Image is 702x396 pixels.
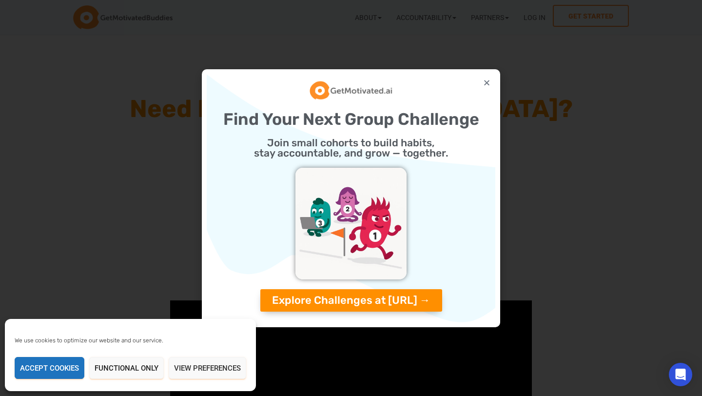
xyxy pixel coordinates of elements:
div: Open Intercom Messenger [669,363,692,386]
h2: Join small cohorts to build habits, stay accountable, and grow — together. [212,138,490,158]
span: Explore Challenges at [URL] → [272,295,430,306]
a: Close [483,79,490,86]
button: Functional only [89,357,164,379]
a: Explore Challenges at [URL] → [260,289,442,312]
img: challenges_getmotivatedAI [295,168,407,279]
div: We use cookies to optimize our website and our service. [15,336,218,345]
h2: Find Your Next Group Challenge [212,111,490,128]
button: Accept cookies [15,357,84,379]
button: View preferences [169,357,246,379]
img: GetMotivatedAI Logo [310,79,393,101]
